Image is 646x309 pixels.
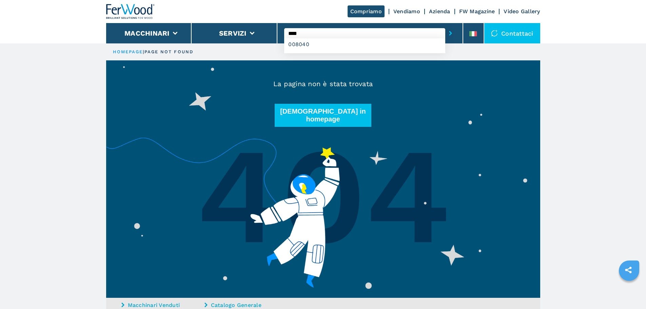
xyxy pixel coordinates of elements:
button: Macchinari [124,29,170,37]
div: Contattaci [484,23,540,43]
img: La pagina non è stata trovata [106,60,540,298]
a: Azienda [429,8,450,15]
a: Video Gallery [504,8,540,15]
button: Servizi [219,29,247,37]
button: [DEMOGRAPHIC_DATA] in homepage [275,104,372,127]
p: La pagina non è stata trovata [106,79,540,89]
span: | [143,49,144,54]
a: HOMEPAGE [113,49,143,54]
p: page not found [144,49,193,55]
a: Macchinari Venduti [121,301,203,309]
a: FW Magazine [459,8,495,15]
a: Catalogo Generale [204,301,286,309]
iframe: Chat [617,278,641,304]
a: Vendiamo [393,8,420,15]
button: submit-button [445,25,456,41]
div: 008040 [284,38,445,51]
img: Ferwood [106,4,155,19]
a: Compriamo [348,5,385,17]
a: sharethis [620,262,637,278]
img: Contattaci [491,30,498,37]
